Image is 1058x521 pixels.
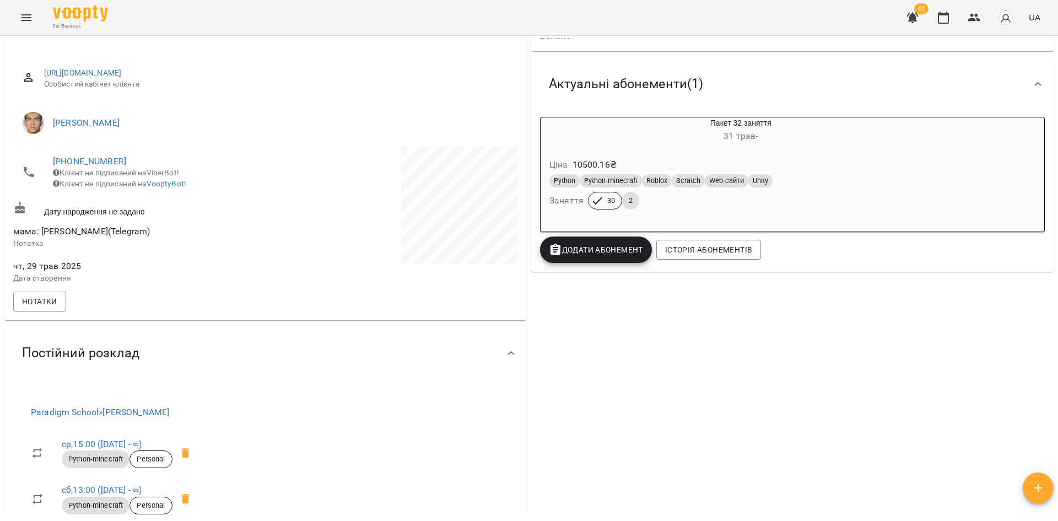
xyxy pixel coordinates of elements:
[724,131,758,141] span: 31 трав -
[31,407,169,417] a: Paradigm School»[PERSON_NAME]
[130,501,171,511] span: Personal
[22,295,57,308] span: Нотатки
[53,179,186,188] span: Клієнт не підписаний на !
[53,117,120,128] a: [PERSON_NAME]
[22,112,44,134] img: Недайборщ Андрій Сергійович
[656,240,761,260] button: Історія абонементів
[172,440,199,466] span: Видалити приватний урок Недайборщ Андрій Сергійович ср 15:00 клієнта Удовиченко Михайло
[172,486,199,512] span: Видалити приватний урок Недайборщ Андрій Сергійович сб 13:00 клієнта Удовиченко Михайло
[748,176,773,186] span: Unity
[13,4,40,31] button: Menu
[541,117,941,144] div: Пакет 32 заняття
[601,196,622,206] span: 30
[62,439,142,449] a: ср,15:00 ([DATE] - ∞)
[13,273,263,284] p: Дата створення
[62,501,129,511] span: Python-minecraft
[44,79,509,90] span: Особистий кабінет клієнта
[998,10,1013,25] img: avatar_s.png
[549,193,584,208] h6: Заняття
[44,68,122,77] a: [URL][DOMAIN_NAME]
[53,23,108,30] span: For Business
[62,485,142,495] a: сб,13:00 ([DATE] - ∞)
[147,179,184,188] a: VooptyBot
[642,176,672,186] span: Roblox
[665,243,752,256] span: Історія абонементів
[1024,7,1045,28] button: UA
[13,226,150,237] span: мама: [PERSON_NAME](Telegram)
[573,158,617,171] p: 10500.16 ₴
[549,76,703,93] span: Актуальні абонементи ( 1 )
[13,292,66,311] button: Нотатки
[13,260,263,273] span: чт, 29 трав 2025
[549,243,643,256] span: Додати Абонемент
[53,6,108,22] img: Voopty Logo
[1029,12,1040,23] span: UA
[622,196,639,206] span: 2
[705,176,748,186] span: Web-сайти
[549,176,580,186] span: Python
[672,176,705,186] span: Scratch
[130,454,171,464] span: Personal
[541,117,941,223] button: Пакет 32 заняття31 трав- Ціна10500.16₴PythonPython-minecraftRobloxScratchWeb-сайтиUnityЗаняття302
[22,345,139,362] span: Постійний розклад
[549,157,568,173] h6: Ціна
[4,325,527,382] div: Постійний розклад
[531,56,1054,112] div: Актуальні абонементи(1)
[914,3,929,14] span: 42
[580,176,642,186] span: Python-minecraft
[11,199,266,219] div: Дату народження не задано
[13,238,263,249] p: Нотатка
[62,454,129,464] span: Python-minecraft
[53,168,179,177] span: Клієнт не підписаний на ViberBot!
[53,156,126,166] a: [PHONE_NUMBER]
[540,237,652,263] button: Додати Абонемент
